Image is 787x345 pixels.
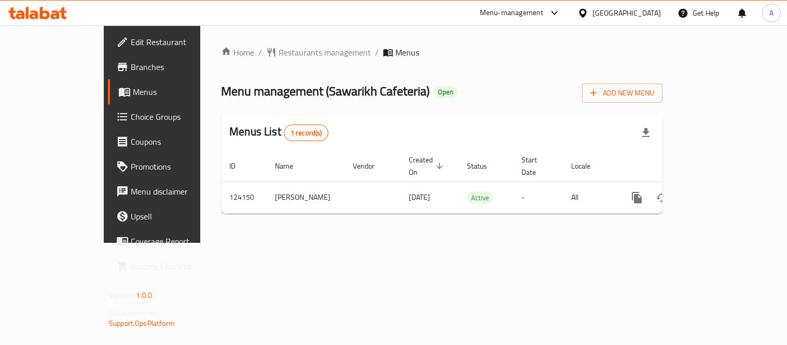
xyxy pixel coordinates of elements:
[108,179,235,204] a: Menu disclaimer
[131,36,227,48] span: Edit Restaurant
[284,125,329,141] div: Total records count
[267,182,344,213] td: [PERSON_NAME]
[582,84,662,103] button: Add New Menu
[109,316,175,330] a: Support.OpsPlatform
[284,128,328,138] span: 1 record(s)
[131,135,227,148] span: Coupons
[275,160,307,172] span: Name
[279,46,371,59] span: Restaurants management
[571,160,604,172] span: Locale
[229,160,249,172] span: ID
[108,30,235,54] a: Edit Restaurant
[563,182,616,213] td: All
[131,61,227,73] span: Branches
[266,46,371,59] a: Restaurants management
[221,182,267,213] td: 124150
[616,150,733,182] th: Actions
[467,160,501,172] span: Status
[131,185,227,198] span: Menu disclaimer
[769,7,774,19] span: A
[434,86,458,99] div: Open
[521,154,550,178] span: Start Date
[221,46,254,59] a: Home
[409,154,446,178] span: Created On
[108,229,235,254] a: Coverage Report
[108,104,235,129] a: Choice Groups
[108,204,235,229] a: Upsell
[221,79,430,103] span: Menu management ( Sawarikh Cafeteria )
[136,288,152,302] span: 1.0.0
[108,129,235,154] a: Coupons
[409,190,430,204] span: [DATE]
[467,192,493,204] span: Active
[131,160,227,173] span: Promotions
[592,7,661,19] div: [GEOGRAPHIC_DATA]
[633,120,658,145] div: Export file
[353,160,388,172] span: Vendor
[258,46,262,59] li: /
[480,7,544,19] div: Menu-management
[625,185,650,210] button: more
[221,46,662,59] nav: breadcrumb
[131,210,227,223] span: Upsell
[221,150,733,214] table: enhanced table
[434,88,458,96] span: Open
[395,46,419,59] span: Menus
[467,191,493,204] div: Active
[513,182,563,213] td: -
[131,111,227,123] span: Choice Groups
[108,54,235,79] a: Branches
[590,87,654,100] span: Add New Menu
[375,46,379,59] li: /
[131,260,227,272] span: Grocery Checklist
[109,288,134,302] span: Version:
[108,154,235,179] a: Promotions
[133,86,227,98] span: Menus
[108,254,235,279] a: Grocery Checklist
[131,235,227,247] span: Coverage Report
[108,79,235,104] a: Menus
[650,185,674,210] button: Change Status
[109,306,157,320] span: Get support on:
[229,124,328,141] h2: Menus List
